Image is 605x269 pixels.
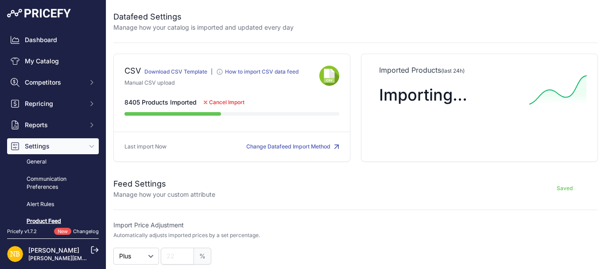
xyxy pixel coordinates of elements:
[7,117,99,133] button: Reports
[7,53,99,69] a: My Catalog
[7,138,99,154] button: Settings
[441,67,465,74] span: (last 24h)
[124,98,339,107] div: 8405 Products Imported
[25,78,83,87] span: Competitors
[7,32,99,48] a: Dashboard
[7,214,99,229] a: Product Feed
[54,228,71,235] span: New
[113,23,294,32] p: Manage how your catalog is imported and updated every day
[124,79,319,87] p: Manual CSV upload
[209,99,244,106] span: Cancel Import
[124,143,167,151] p: Last import Now
[7,9,71,18] img: Pricefy Logo
[113,221,353,230] label: Import Price Adjustment
[144,68,207,75] a: Download CSV Template
[113,232,260,239] p: Automatically adjusts imported prices by a set percentage.
[531,181,598,195] button: Saved
[73,228,99,234] a: Changelog
[28,246,79,254] a: [PERSON_NAME]
[216,70,299,77] a: How to import CSV data feed
[113,11,294,23] h2: Datafeed Settings
[7,172,99,195] a: Communication Preferences
[25,121,83,129] span: Reports
[194,248,211,265] span: %
[246,143,339,151] button: Change Datafeed Import Method
[113,178,215,190] h2: Feed Settings
[225,68,299,75] div: How to import CSV data feed
[161,248,194,265] input: 22
[7,154,99,170] a: General
[7,228,37,235] div: Pricefy v1.7.2
[25,99,83,108] span: Repricing
[25,142,83,151] span: Settings
[113,190,215,199] p: Manage how your custom attribute
[124,65,141,79] div: CSV
[379,65,580,75] p: Imported Products
[379,85,467,105] span: Importing...
[7,74,99,90] button: Competitors
[28,255,165,261] a: [PERSON_NAME][EMAIL_ADDRESS][DOMAIN_NAME]
[7,197,99,212] a: Alert Rules
[211,68,213,79] div: |
[7,96,99,112] button: Repricing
